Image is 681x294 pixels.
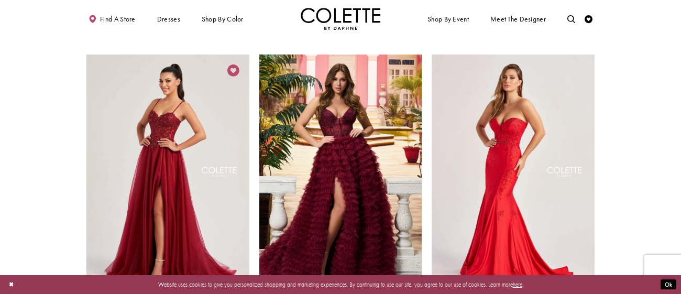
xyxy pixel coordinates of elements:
span: Meet the designer [490,15,546,23]
span: Shop by color [202,15,244,23]
a: Toggle search [565,8,577,30]
button: Close Dialog [5,278,18,292]
span: Shop by color [200,8,245,30]
span: Dresses [155,8,182,30]
a: Visit Colette by Daphne Style No. CL8445 Page [432,55,595,291]
span: Find a store [100,15,136,23]
a: Add to Wishlist [225,62,241,79]
p: Website uses cookies to give you personalized shopping and marketing experiences. By continuing t... [57,279,624,290]
a: Check Wishlist [583,8,595,30]
a: here [513,281,522,288]
span: Shop By Event [427,15,469,23]
a: Visit Colette by Daphne Style No. CL8330 Page [259,55,422,291]
span: Shop By Event [425,8,470,30]
img: Colette by Daphne [301,8,380,30]
button: Submit Dialog [661,280,676,290]
a: Visit Home Page [301,8,380,30]
a: Find a store [86,8,137,30]
span: Dresses [157,15,180,23]
a: Meet the designer [488,8,548,30]
a: Visit Colette by Daphne Style No. CL8280 Page [86,55,249,291]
